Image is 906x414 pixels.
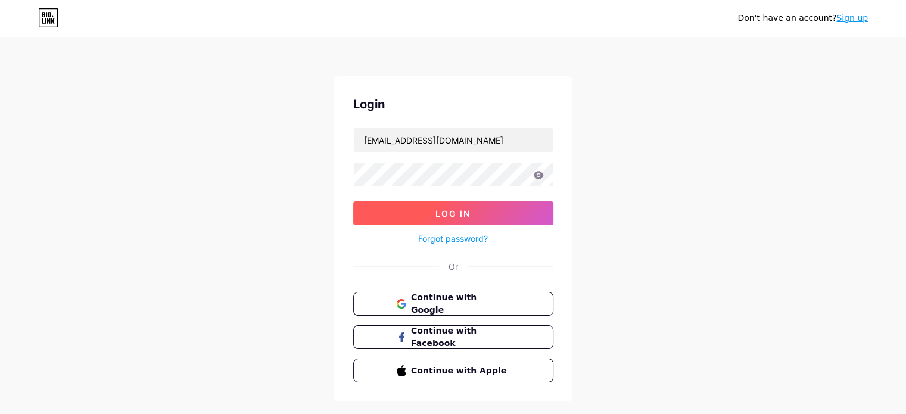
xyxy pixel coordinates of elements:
div: Or [449,260,458,273]
span: Continue with Apple [411,365,509,377]
a: Sign up [836,13,868,23]
button: Continue with Google [353,292,553,316]
span: Continue with Google [411,291,509,316]
div: Don't have an account? [737,12,868,24]
button: Continue with Apple [353,359,553,382]
div: Login [353,95,553,113]
input: Username [354,128,553,152]
span: Log In [435,208,471,219]
a: Forgot password? [418,232,488,245]
button: Continue with Facebook [353,325,553,349]
button: Log In [353,201,553,225]
span: Continue with Facebook [411,325,509,350]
